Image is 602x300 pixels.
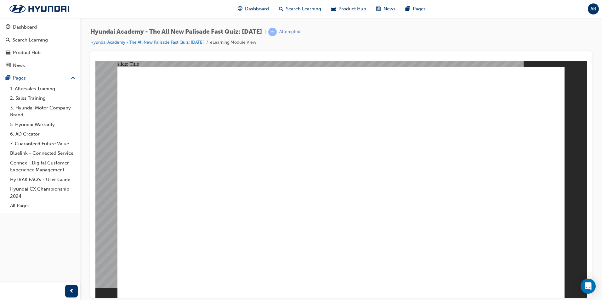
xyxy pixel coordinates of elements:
[286,5,321,13] span: Search Learning
[274,3,326,15] a: search-iconSearch Learning
[245,5,269,13] span: Dashboard
[3,47,78,58] a: Product Hub
[8,175,78,185] a: HyTRAK FAQ's - User Guide
[8,139,78,149] a: 7. Guaranteed Future Value
[6,37,10,43] span: search-icon
[6,63,10,69] span: news-icon
[13,75,26,82] div: Pages
[371,3,400,15] a: news-iconNews
[338,5,366,13] span: Product Hub
[590,5,596,13] span: AB
[90,40,204,45] a: Hyundai Academy - The All New Palisade Fast Quiz: [DATE]
[71,74,75,82] span: up-icon
[3,72,78,84] button: Pages
[13,62,25,69] div: News
[8,84,78,94] a: 1. Aftersales Training
[69,287,74,295] span: prev-icon
[90,28,262,36] span: Hyundai Academy - The All New Palisade Fast Quiz: [DATE]
[6,50,10,56] span: car-icon
[8,93,78,103] a: 2. Sales Training
[279,29,300,35] div: Attempted
[326,3,371,15] a: car-iconProduct Hub
[3,34,78,46] a: Search Learning
[8,129,78,139] a: 6. AD Creator
[210,39,256,46] li: eLearning Module View
[279,5,283,13] span: search-icon
[8,184,78,201] a: Hyundai CX Championship 2024
[13,36,48,44] div: Search Learning
[400,3,431,15] a: pages-iconPages
[3,2,76,15] img: Trak
[406,5,410,13] span: pages-icon
[588,3,599,14] button: AB
[331,5,336,13] span: car-icon
[413,5,426,13] span: Pages
[3,60,78,71] a: News
[581,279,596,294] div: Open Intercom Messenger
[6,25,10,30] span: guage-icon
[238,5,242,13] span: guage-icon
[6,75,10,81] span: pages-icon
[8,103,78,120] a: 3. Hyundai Motor Company Brand
[8,158,78,175] a: Connex - Digital Customer Experience Management
[233,3,274,15] a: guage-iconDashboard
[376,5,381,13] span: news-icon
[8,148,78,158] a: Bluelink - Connected Service
[383,5,395,13] span: News
[13,49,41,56] div: Product Hub
[3,20,78,72] button: DashboardSearch LearningProduct HubNews
[8,120,78,130] a: 5. Hyundai Warranty
[268,28,277,36] span: learningRecordVerb_ATTEMPT-icon
[3,21,78,33] a: Dashboard
[8,201,78,211] a: All Pages
[264,28,266,36] span: |
[13,24,37,31] div: Dashboard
